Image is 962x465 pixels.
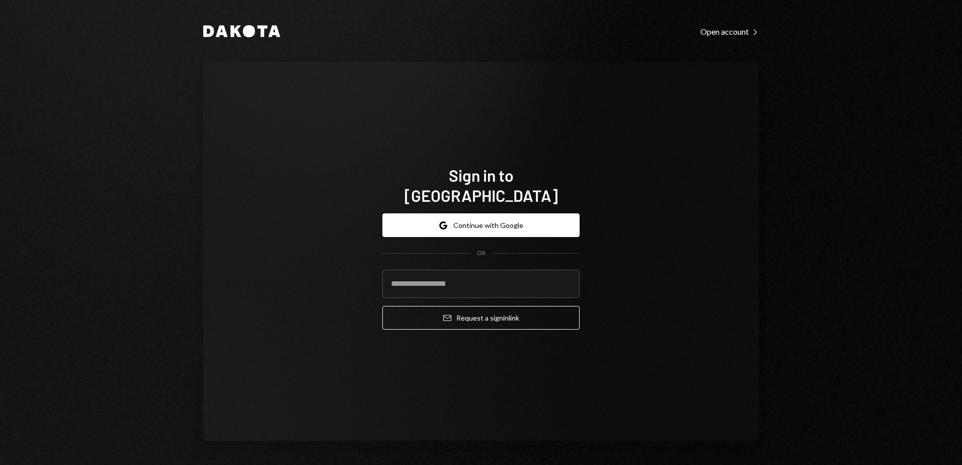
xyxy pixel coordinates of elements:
[700,26,759,37] a: Open account
[700,27,759,37] div: Open account
[382,165,580,205] h1: Sign in to [GEOGRAPHIC_DATA]
[382,213,580,237] button: Continue with Google
[382,306,580,330] button: Request a signinlink
[477,249,486,258] div: OR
